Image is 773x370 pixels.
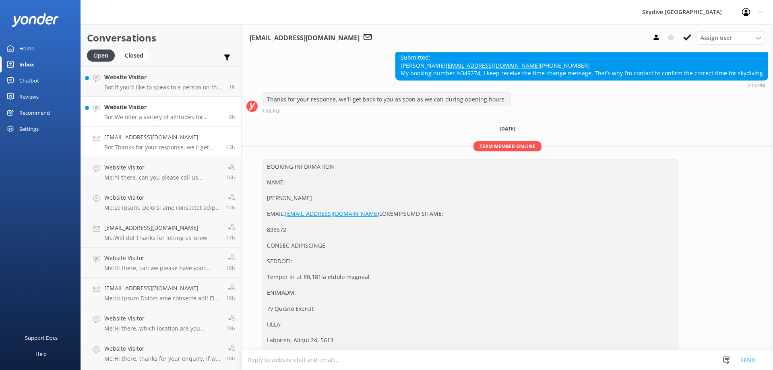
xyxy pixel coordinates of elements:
p: Bot: If you’d like to speak to a person on the Skydive Australia team, please call [PHONE_NUMBER]... [104,84,223,91]
h4: Website Visitor [104,193,220,202]
h4: Website Visitor [104,73,223,82]
span: 01:45pm 15-Aug-2025 (UTC +10:00) Australia/Brisbane [226,325,235,332]
h4: [EMAIL_ADDRESS][DOMAIN_NAME] [104,133,220,142]
a: [EMAIL_ADDRESS][DOMAIN_NAME]Me:Lo Ipsum Dolors ame consecte adi! El seddoe temp inc utla et dolor... [81,278,241,308]
span: 04:13pm 15-Aug-2025 (UTC +10:00) Australia/Brisbane [226,174,235,181]
span: 07:03am 16-Aug-2025 (UTC +10:00) Australia/Brisbane [229,83,235,90]
div: Help [35,346,47,362]
p: Bot: Thanks for your response, we'll get back to you as soon as we can during opening hours. [104,144,220,151]
a: Website VisitorMe:Hi there, which location are you looking for? we can help you to check?18h [81,308,241,338]
span: Team member online [473,141,542,151]
p: Me: Hi there, which location are you looking for? we can help you to check? [104,325,220,332]
h4: Website Visitor [104,163,220,172]
div: Inbox [19,56,34,72]
a: [EMAIL_ADDRESS][DOMAIN_NAME] [285,210,379,217]
span: 07:13pm 15-Aug-2025 (UTC +10:00) Australia/Brisbane [226,144,235,151]
h4: Website Visitor [104,103,223,112]
p: Me: hi there, can you please call us [PHONE_NUMBER] to help to check? [104,174,220,181]
div: Support Docs [25,330,58,346]
strong: 7:13 PM [747,83,765,88]
p: Me: Will do! Thanks for letting us know [104,234,207,242]
span: Assign user [701,33,732,42]
div: Submitted: [PERSON_NAME] [PHONE_NUMBER] My booking number is349274, I keep receive the time chang... [396,51,768,80]
a: [EMAIL_ADDRESS][DOMAIN_NAME]Me:Will do! Thanks for letting us know17h [81,217,241,248]
span: 02:27pm 15-Aug-2025 (UTC +10:00) Australia/Brisbane [226,265,235,271]
a: Website VisitorMe:Hi there, thanks for your enquiry, If we need to cancel a jump due to bad weath... [81,338,241,368]
h4: [EMAIL_ADDRESS][DOMAIN_NAME] [104,284,220,293]
div: Reviews [19,89,39,105]
p: Me: Hi there, can we please have your booking number please? [104,265,220,272]
span: 11:45pm 15-Aug-2025 (UTC +10:00) Australia/Brisbane [229,114,235,120]
div: Assign User [697,31,765,44]
a: Website VisitorMe:Lo ipsum, Dolorsi ame consectet adipi elitseddo ei t incidi utlabore, etd mag a... [81,187,241,217]
div: Home [19,40,34,56]
h4: Website Visitor [104,254,220,263]
span: 01:44pm 15-Aug-2025 (UTC +10:00) Australia/Brisbane [226,355,235,362]
span: 03:04pm 15-Aug-2025 (UTC +10:00) Australia/Brisbane [226,204,235,211]
p: Me: Lo Ipsum Dolors ame consecte adi! El seddoe temp inc utla et doloremagn aliq enimadm, ven qui... [104,295,220,302]
span: 02:27pm 15-Aug-2025 (UTC +10:00) Australia/Brisbane [226,295,235,302]
a: Website VisitorMe:Hi there, can we please have your booking number please?18h [81,248,241,278]
div: Open [87,50,115,62]
div: Recommend [19,105,50,121]
div: 07:13pm 15-Aug-2025 (UTC +10:00) Australia/Brisbane [395,83,768,88]
a: Website VisitorBot:If you’d like to speak to a person on the Skydive Australia team, please call ... [81,66,241,97]
h2: Conversations [87,30,235,45]
div: Thanks for your response, we'll get back to you as soon as we can during opening hours. [262,93,511,106]
div: Settings [19,121,39,137]
p: Me: Lo ipsum, Dolorsi ame consectet adipi elitseddo ei t incidi utlabore, etd mag aliquae admini ... [104,204,220,211]
a: Open [87,51,119,60]
p: Bot: We offer a variety of altitudes for skydiving, with all dropzones providing jumps up to 15,0... [104,114,223,121]
a: Closed [119,51,153,60]
p: Me: Hi there, thanks for your enquiry, If we need to cancel a jump due to bad weather and you are... [104,355,220,362]
h4: Website Visitor [104,344,220,353]
h4: Website Visitor [104,314,220,323]
span: [DATE] [495,125,520,132]
h3: [EMAIL_ADDRESS][DOMAIN_NAME] [250,33,360,43]
div: Closed [119,50,149,62]
strong: 7:13 PM [262,109,280,114]
a: Website VisitorMe:hi there, can you please call us [PHONE_NUMBER] to help to check?16h [81,157,241,187]
img: yonder-white-logo.png [12,13,58,27]
a: [EMAIL_ADDRESS][DOMAIN_NAME] [446,62,540,69]
div: 07:13pm 15-Aug-2025 (UTC +10:00) Australia/Brisbane [262,108,511,114]
h4: [EMAIL_ADDRESS][DOMAIN_NAME] [104,223,207,232]
div: Chatbot [19,72,39,89]
a: [EMAIL_ADDRESS][DOMAIN_NAME]Bot:Thanks for your response, we'll get back to you as soon as we can... [81,127,241,157]
a: Website VisitorBot:We offer a variety of altitudes for skydiving, with all dropzones providing ju... [81,97,241,127]
span: 03:02pm 15-Aug-2025 (UTC +10:00) Australia/Brisbane [226,234,235,241]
